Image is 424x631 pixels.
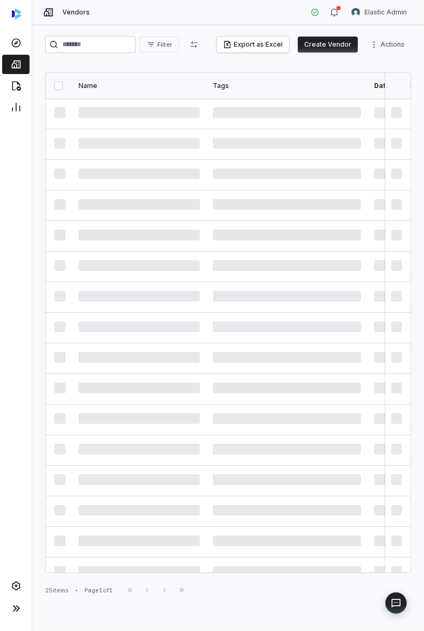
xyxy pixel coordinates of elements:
[351,8,360,17] img: Elastic Admin avatar
[84,586,113,595] div: Page 1 of 1
[78,82,200,90] div: Name
[366,36,411,53] button: More actions
[345,4,413,20] button: Elastic Admin avatarElastic Admin
[364,8,407,17] span: Elastic Admin
[298,36,358,53] button: Create Vendor
[140,36,179,53] button: Filter
[157,41,172,49] span: Filter
[45,586,69,595] div: 25 items
[75,586,78,594] div: •
[12,9,21,19] img: svg%3e
[217,36,289,53] button: Export as Excel
[62,8,90,17] span: Vendors
[213,82,361,90] div: Tags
